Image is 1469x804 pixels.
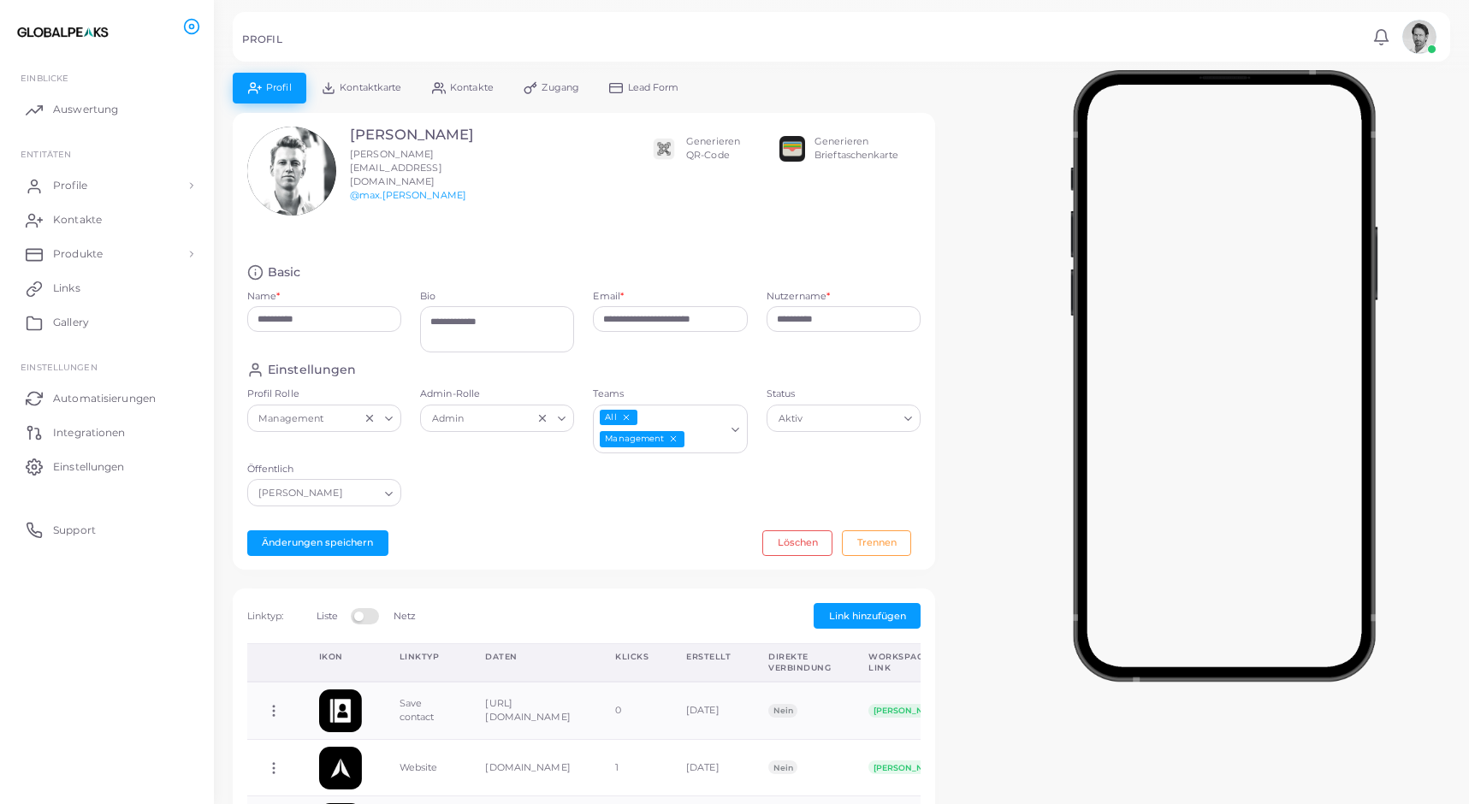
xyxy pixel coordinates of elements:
h4: Einstellungen [268,362,356,378]
label: Öffentlich [247,463,401,476]
span: Links [53,281,80,296]
a: Kontakte [13,203,201,237]
a: Produkte [13,237,201,271]
span: Aktiv [776,410,805,428]
span: Kontakte [53,212,102,228]
span: Management [600,431,684,447]
label: Name [247,290,281,304]
button: Link hinzufügen [814,603,921,629]
span: EINBLICKE [21,73,68,83]
span: [PERSON_NAME][EMAIL_ADDRESS][DOMAIN_NAME] [350,148,442,187]
img: logo [15,16,110,48]
a: Links [13,271,201,305]
label: Bio [420,290,574,304]
input: Search for option [347,483,378,502]
span: Profile [53,178,87,193]
span: Nein [768,704,797,718]
div: Erstellt [686,651,731,663]
span: Einstellungen [21,362,97,372]
button: Clear Selected [536,411,548,425]
button: Deselect All [620,411,632,423]
input: Search for option [807,409,897,428]
img: g60HX2qbk18nusFujHEyweGq2zoXmL5O-1748561744906.png [319,747,362,789]
div: Generieren Brieftaschenkarte [814,135,898,163]
a: Support [13,512,201,547]
label: Admin-Rolle [420,387,574,401]
span: Support [53,523,96,538]
div: Linktyp [400,651,448,663]
img: W2SnPLIEX30BTcOJ6JViPZle2ebl0gVQ-1748523407740.png [319,689,362,732]
div: Search for option [247,405,401,432]
a: Einstellungen [13,449,201,483]
span: Gallery [53,315,89,330]
a: Gallery [13,305,201,340]
span: [PERSON_NAME] [868,760,950,774]
label: Netz [394,610,416,624]
a: Integrationen [13,415,201,449]
a: Automatisierungen [13,381,201,415]
img: apple-wallet.png [779,136,805,162]
td: [DATE] [667,682,749,739]
img: avatar [1402,20,1436,54]
span: Linktyp: [247,610,284,622]
span: Automatisierungen [53,391,156,406]
img: phone-mock.b55596b7.png [1070,70,1377,682]
div: Search for option [420,405,574,432]
div: Search for option [593,405,747,453]
button: Trennen [842,530,911,556]
span: Lead Form [628,83,679,92]
span: [PERSON_NAME] [868,704,950,718]
span: Einstellungen [53,459,124,475]
span: Management [257,410,327,428]
td: 1 [596,739,667,796]
span: [PERSON_NAME] [257,484,346,502]
th: Action [247,643,300,682]
span: Kontaktkarte [340,83,401,92]
td: Save contact [381,682,467,739]
td: 0 [596,682,667,739]
label: Profil Rolle [247,387,401,401]
td: [DOMAIN_NAME] [466,739,596,796]
span: All [600,410,637,425]
div: Workspace link [868,651,950,674]
div: Direkte Verbindung [768,651,831,674]
span: Auswertung [53,102,118,117]
label: Email [593,290,624,304]
td: [URL][DOMAIN_NAME] [466,682,596,739]
h3: [PERSON_NAME] [350,127,517,144]
span: Nein [768,760,797,774]
a: avatar [1397,20,1441,54]
div: Search for option [767,405,921,432]
div: Search for option [247,479,401,506]
span: ENTITÄTEN [21,149,71,159]
span: Integrationen [53,425,125,440]
input: Search for option [686,430,724,449]
label: Liste [317,610,339,624]
button: Löschen [762,530,832,556]
input: Search for option [468,409,532,428]
label: Status [767,387,921,401]
h5: PROFIL [242,33,282,45]
span: Produkte [53,246,103,262]
button: Deselect Management [667,433,679,445]
div: Generieren QR-Code [686,135,740,163]
span: Kontakte [450,83,494,92]
input: Search for option [328,409,359,428]
a: Auswertung [13,92,201,127]
div: Klicks [615,651,649,663]
a: @max.[PERSON_NAME] [350,189,466,201]
h4: Basic [268,264,301,281]
img: qr2.png [651,136,677,162]
span: Link hinzufügen [829,610,906,622]
label: Teams [593,387,747,401]
label: Nutzername [767,290,830,304]
a: Profile [13,168,201,203]
button: Clear Selected [364,411,376,425]
span: Profil [266,83,292,92]
div: Ikon [319,651,362,663]
span: Admin [429,410,466,428]
div: Daten [485,651,578,663]
button: Änderungen speichern [247,530,388,556]
span: Zugang [542,83,579,92]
